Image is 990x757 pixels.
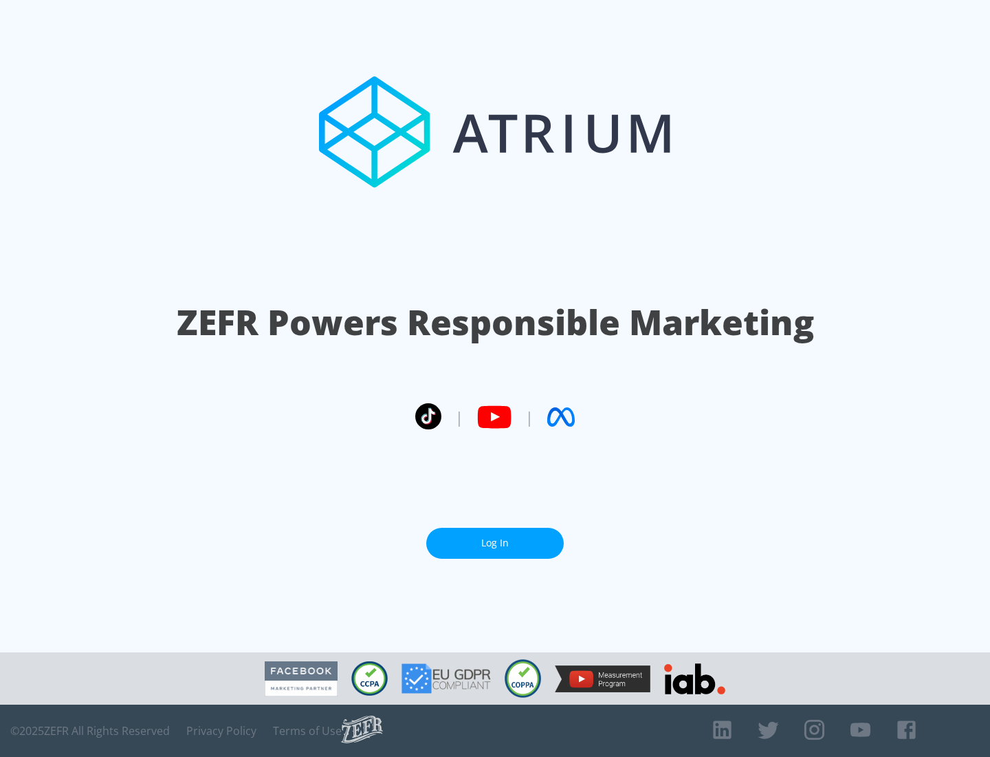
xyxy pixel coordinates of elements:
h1: ZEFR Powers Responsible Marketing [177,299,814,346]
img: IAB [664,663,725,694]
a: Log In [426,528,564,559]
img: Facebook Marketing Partner [265,661,338,696]
span: © 2025 ZEFR All Rights Reserved [10,724,170,738]
span: | [525,407,533,427]
span: | [455,407,463,427]
img: COPPA Compliant [505,659,541,698]
img: GDPR Compliant [401,663,491,694]
a: Privacy Policy [186,724,256,738]
img: CCPA Compliant [351,661,388,696]
img: YouTube Measurement Program [555,665,650,692]
a: Terms of Use [273,724,342,738]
